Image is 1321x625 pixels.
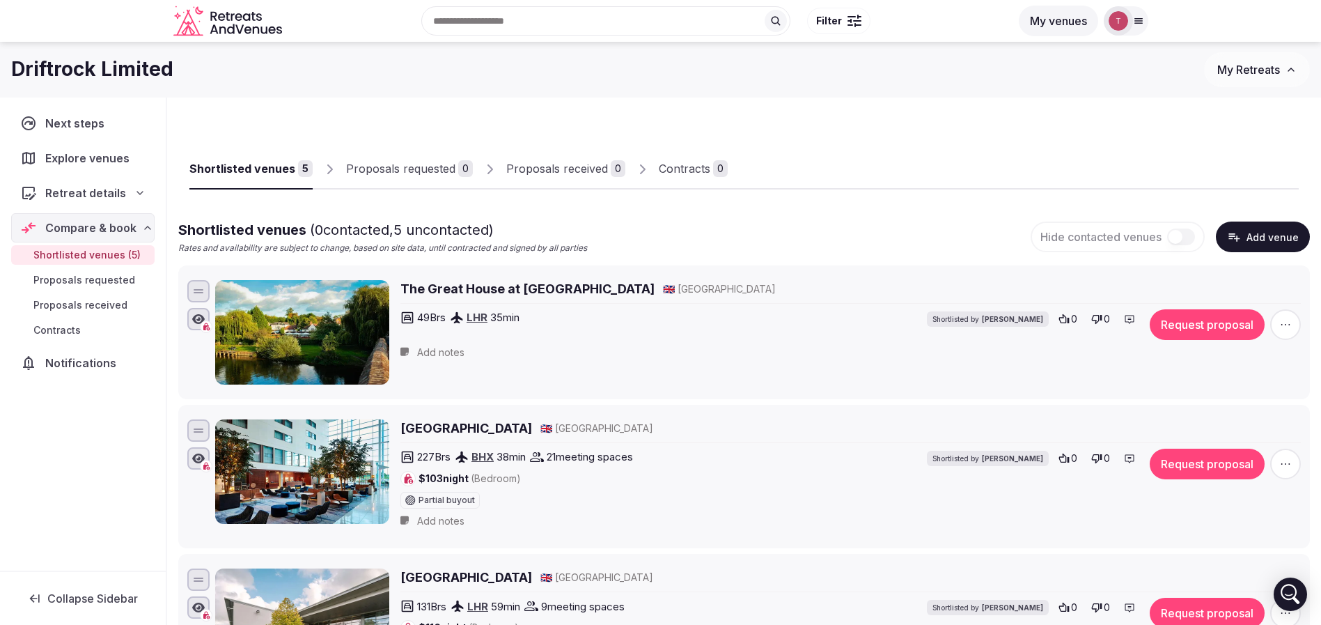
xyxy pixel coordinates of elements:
[346,160,455,177] div: Proposals requested
[663,282,675,296] button: 🇬🇧
[11,583,155,614] button: Collapse Sidebar
[471,450,494,463] a: BHX
[1217,63,1280,77] span: My Retreats
[47,592,138,605] span: Collapse Sidebar
[927,600,1049,615] div: Shortlisted by
[555,422,653,435] span: [GEOGRAPHIC_DATA]
[417,449,451,464] span: 227 Brs
[33,248,141,262] span: Shortlisted venues (5)
[215,419,389,524] img: Leicester Marriott Hotel
[33,273,135,287] span: Proposals requested
[11,56,173,83] h1: Driftrock Limited
[659,160,710,177] div: Contracts
[400,280,655,298] a: The Great House at [GEOGRAPHIC_DATA]
[11,295,155,315] a: Proposals received
[540,422,552,434] span: 🇬🇧
[11,245,155,265] a: Shortlisted venues (5)
[419,496,475,504] span: Partial buyout
[417,310,446,325] span: 49 Brs
[1054,309,1081,329] button: 0
[45,115,110,132] span: Next steps
[11,109,155,138] a: Next steps
[1054,598,1081,617] button: 0
[1274,578,1307,611] div: Open Intercom Messenger
[540,422,552,435] button: 🇬🇧
[467,600,488,613] a: LHR
[1040,230,1162,244] span: Hide contacted venues
[1104,452,1110,465] span: 0
[807,8,870,34] button: Filter
[189,149,313,190] a: Shortlisted venues5
[346,149,473,190] a: Proposals requested0
[1216,222,1310,252] button: Add venue
[458,160,473,177] div: 0
[663,283,675,295] span: 🇬🇧
[927,451,1049,466] div: Shortlisted by
[611,160,625,177] div: 0
[816,14,842,28] span: Filter
[298,160,313,177] div: 5
[417,514,464,528] span: Add notes
[678,282,776,296] span: [GEOGRAPHIC_DATA]
[982,314,1043,324] span: [PERSON_NAME]
[1150,309,1265,340] button: Request proposal
[11,348,155,378] a: Notifications
[33,323,81,337] span: Contracts
[982,603,1043,612] span: [PERSON_NAME]
[1104,312,1110,326] span: 0
[490,310,519,325] span: 35 min
[189,160,295,177] div: Shortlisted venues
[1071,601,1077,615] span: 0
[1071,452,1077,465] span: 0
[178,222,494,238] span: Shortlisted venues
[491,599,520,614] span: 59 min
[540,571,552,585] button: 🇬🇧
[540,571,552,583] span: 🇬🇧
[1150,449,1265,479] button: Request proposal
[173,6,285,37] a: Visit the homepage
[11,270,155,290] a: Proposals requested
[173,6,285,37] svg: Retreats and Venues company logo
[982,454,1043,463] span: [PERSON_NAME]
[400,569,532,586] a: [GEOGRAPHIC_DATA]
[471,472,521,484] span: (Bedroom)
[547,449,633,464] span: 21 meeting spaces
[1087,598,1114,617] button: 0
[310,222,494,238] span: ( 0 contacted, 5 uncontacted)
[45,150,135,167] span: Explore venues
[467,311,487,324] a: LHR
[506,160,608,177] div: Proposals received
[1204,52,1310,87] button: My Retreats
[45,355,122,371] span: Notifications
[1054,449,1081,468] button: 0
[417,599,446,614] span: 131 Brs
[659,149,728,190] a: Contracts0
[215,280,389,385] img: The Great House at Sonning
[400,419,532,437] a: [GEOGRAPHIC_DATA]
[927,311,1049,327] div: Shortlisted by
[497,449,526,464] span: 38 min
[1019,6,1098,36] button: My venues
[417,346,464,360] span: Add notes
[713,160,728,177] div: 0
[1087,309,1114,329] button: 0
[33,298,127,312] span: Proposals received
[541,599,625,614] span: 9 meeting spaces
[1071,312,1077,326] span: 0
[1109,11,1128,31] img: Thiago Martins
[45,219,136,236] span: Compare & book
[11,321,155,340] a: Contracts
[11,144,155,173] a: Explore venues
[1087,449,1114,468] button: 0
[178,242,587,254] p: Rates and availability are subject to change, based on site data, until contracted and signed by ...
[506,149,625,190] a: Proposals received0
[555,571,653,585] span: [GEOGRAPHIC_DATA]
[419,472,521,486] span: $103 night
[1104,601,1110,615] span: 0
[1019,14,1098,28] a: My venues
[45,185,126,201] span: Retreat details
